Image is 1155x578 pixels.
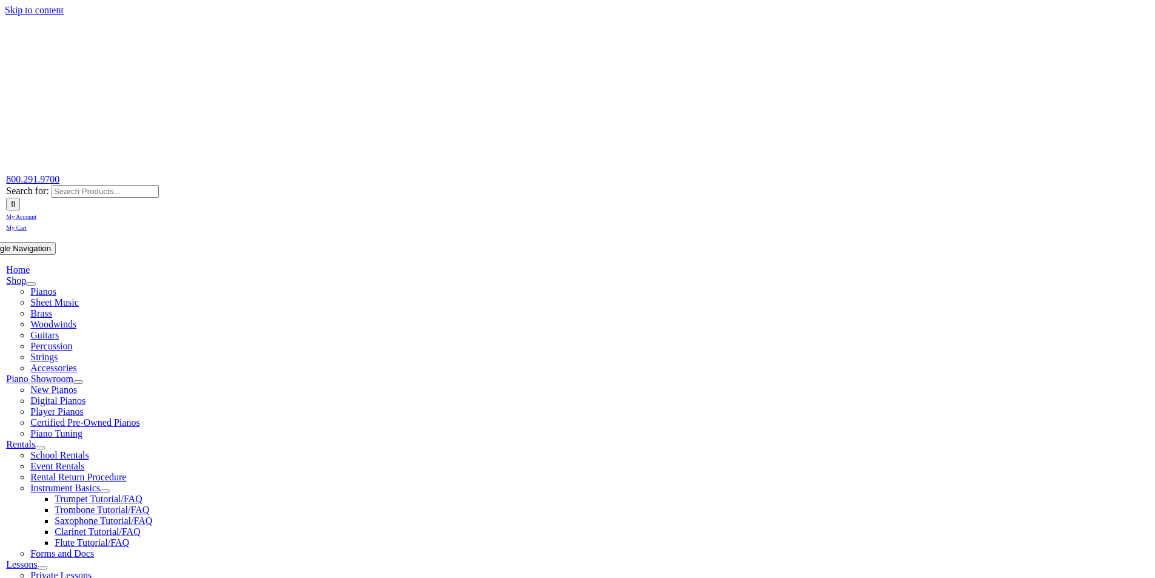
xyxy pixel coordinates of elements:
[30,461,84,471] a: Event Rentals
[52,185,159,198] input: Search Products...
[30,363,76,373] a: Accessories
[6,264,30,275] a: Home
[26,282,36,286] button: Open submenu of Shop
[30,319,76,329] a: Woodwinds
[30,417,139,428] a: Certified Pre-Owned Pianos
[6,186,49,196] span: Search for:
[6,221,27,232] a: My Cart
[6,374,73,384] a: Piano Showroom
[30,406,84,417] a: Player Pianos
[30,483,100,493] a: Instrument Basics
[6,559,38,570] a: Lessons
[55,526,141,537] a: Clarinet Tutorial/FAQ
[30,385,77,395] a: New Pianos
[30,286,56,297] a: Pianos
[5,5,64,15] a: Skip to content
[30,472,126,482] a: Rental Return Procedure
[30,395,85,406] a: Digital Pianos
[30,308,52,318] a: Brass
[30,341,72,351] a: Percussion
[35,446,45,449] button: Open submenu of Rentals
[30,352,58,362] a: Strings
[6,174,59,184] a: 800.291.9700
[55,505,149,515] a: Trombone Tutorial/FAQ
[38,566,47,570] button: Open submenu of Lessons
[30,428,82,439] a: Piano Tuning
[55,516,152,526] a: Saxophone Tutorial/FAQ
[73,380,83,384] button: Open submenu of Piano Showroom
[6,210,36,221] a: My Account
[6,224,27,231] span: My Cart
[6,198,20,210] input: Search
[6,439,35,449] a: Rentals
[30,297,79,307] a: Sheet Music
[100,489,110,493] button: Open submenu of Instrument Basics
[30,450,89,460] a: School Rentals
[30,330,59,340] a: Guitars
[55,494,142,504] a: Trumpet Tutorial/FAQ
[6,213,36,220] span: My Account
[55,537,129,548] a: Flute Tutorial/FAQ
[6,275,26,286] a: Shop
[30,548,94,559] a: Forms and Docs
